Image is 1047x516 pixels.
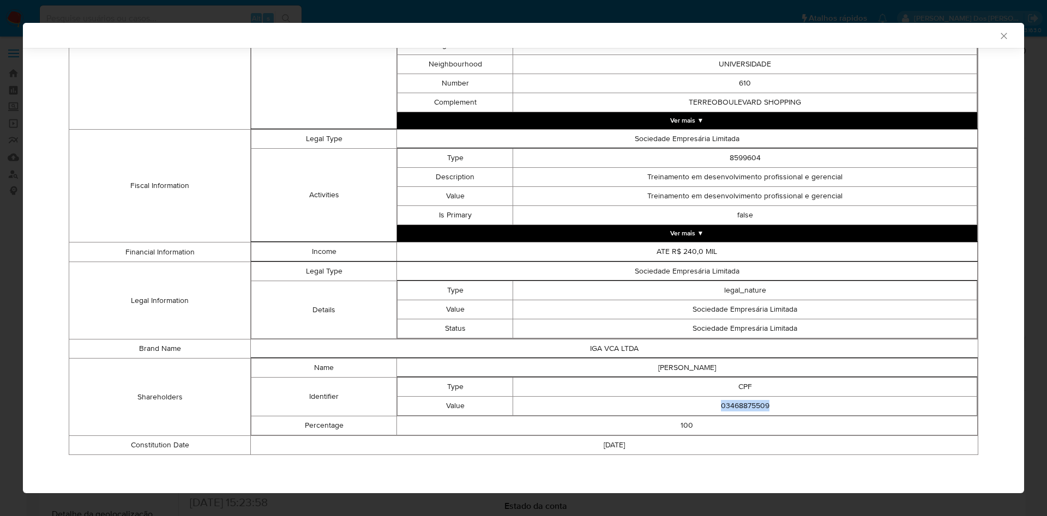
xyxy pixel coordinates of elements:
[251,378,396,416] td: Identifier
[251,130,396,149] td: Legal Type
[396,359,977,378] td: [PERSON_NAME]
[251,436,978,455] td: [DATE]
[396,130,977,149] td: Sociedade Empresária Limitada
[397,112,977,129] button: Expand array
[513,149,977,168] td: 8599604
[397,168,513,187] td: Description
[251,281,396,339] td: Details
[513,55,977,74] td: UNIVERSIDADE
[397,378,513,397] td: Type
[513,187,977,206] td: Treinamento em desenvolvimento profissional e gerencial
[251,262,396,281] td: Legal Type
[513,206,977,225] td: false
[69,262,251,339] td: Legal Information
[513,168,977,187] td: Treinamento em desenvolvimento profissional e gerencial
[23,23,1024,493] div: closure-recommendation-modal
[396,416,977,435] td: 100
[397,281,513,300] td: Type
[397,74,513,93] td: Number
[513,378,977,397] td: CPF
[69,359,251,436] td: Shareholders
[251,149,396,242] td: Activities
[396,242,977,262] td: ATE R$ 240,0 MIL
[998,31,1008,40] button: Fechar a janela
[513,93,977,112] td: TERREOBOULEVARD SHOPPING
[69,242,251,262] td: Financial Information
[397,397,513,416] td: Value
[513,74,977,93] td: 610
[397,300,513,319] td: Value
[69,339,251,359] td: Brand Name
[397,187,513,206] td: Value
[251,242,396,262] td: Income
[513,397,977,416] td: 03468875509
[397,206,513,225] td: Is Primary
[397,319,513,338] td: Status
[513,319,977,338] td: Sociedade Empresária Limitada
[69,436,251,455] td: Constitution Date
[396,262,977,281] td: Sociedade Empresária Limitada
[251,416,396,435] td: Percentage
[397,55,513,74] td: Neighbourhood
[513,300,977,319] td: Sociedade Empresária Limitada
[397,225,977,241] button: Expand array
[251,339,978,359] td: IGA VCA LTDA
[397,149,513,168] td: Type
[251,359,396,378] td: Name
[513,281,977,300] td: legal_nature
[69,130,251,242] td: Fiscal Information
[397,93,513,112] td: Complement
